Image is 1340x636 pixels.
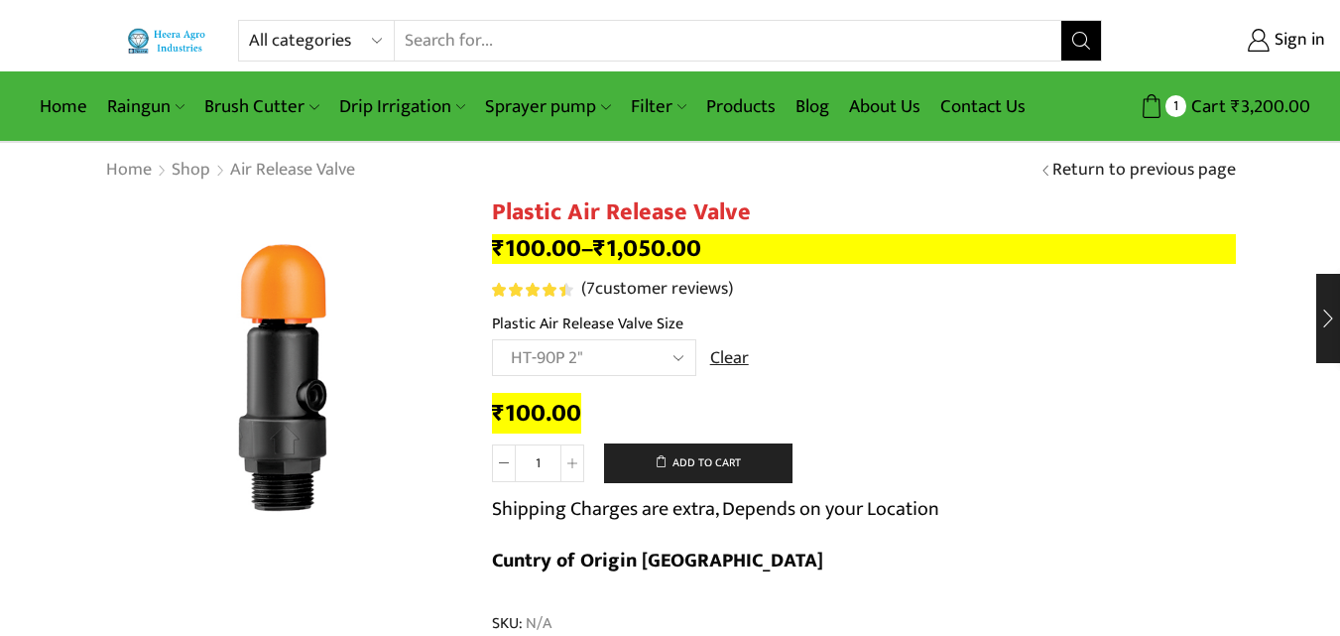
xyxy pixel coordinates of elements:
a: Sign in [1132,23,1325,59]
a: Products [696,83,786,130]
input: Product quantity [516,445,560,482]
button: Add to cart [604,444,792,483]
span: 7 [492,283,576,297]
p: – [492,234,1236,264]
input: Search for... [395,21,1060,61]
a: (7customer reviews) [581,277,733,303]
span: Rated out of 5 based on customer ratings [492,283,565,297]
nav: Breadcrumb [105,158,356,184]
span: 1 [1165,95,1186,116]
a: Clear options [710,346,749,372]
bdi: 1,050.00 [593,228,701,269]
a: Raingun [97,83,194,130]
a: Filter [621,83,696,130]
div: Rated 4.57 out of 5 [492,283,572,297]
a: Home [30,83,97,130]
a: About Us [839,83,930,130]
a: Shop [171,158,211,184]
span: 7 [586,274,595,304]
a: Brush Cutter [194,83,328,130]
span: Sign in [1270,28,1325,54]
b: Cuntry of Origin [GEOGRAPHIC_DATA] [492,544,823,577]
span: ₹ [492,228,505,269]
span: SKU: [492,612,1236,635]
span: ₹ [1231,91,1241,122]
bdi: 3,200.00 [1231,91,1310,122]
a: 1 Cart ₹3,200.00 [1122,88,1310,125]
span: ₹ [593,228,606,269]
p: Shipping Charges are extra, Depends on your Location [492,493,939,525]
a: Contact Us [930,83,1035,130]
h1: Plastic Air Release Valve [492,198,1236,227]
span: N/A [523,612,551,635]
bdi: 100.00 [492,228,581,269]
a: Air Release Valve [229,158,356,184]
a: Blog [786,83,839,130]
bdi: 100.00 [492,393,581,434]
label: Plastic Air Release Valve Size [492,313,683,335]
span: Cart [1186,93,1226,120]
a: Home [105,158,153,184]
span: ₹ [492,393,505,434]
a: Sprayer pump [475,83,620,130]
button: Search button [1061,21,1101,61]
a: Drip Irrigation [329,83,475,130]
a: Return to previous page [1052,158,1236,184]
